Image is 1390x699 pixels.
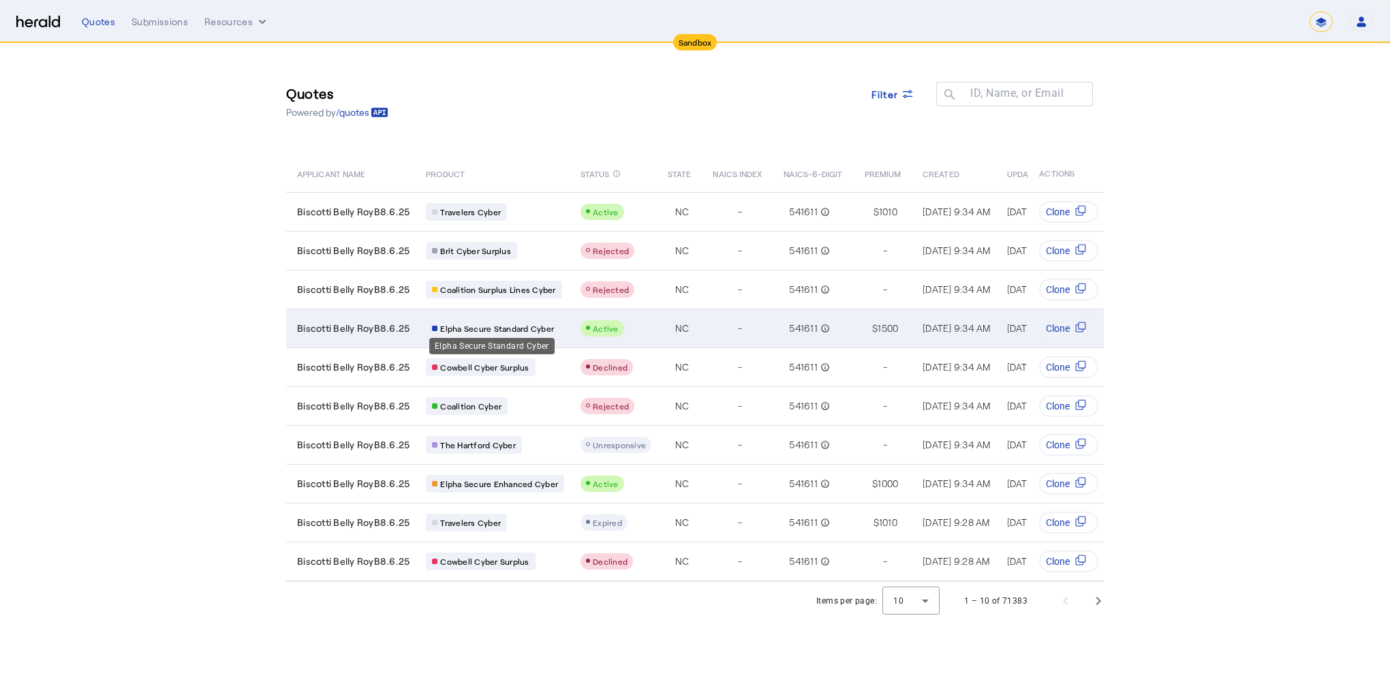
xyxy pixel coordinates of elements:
[1007,283,1075,295] span: [DATE] 9:34 AM
[440,206,501,217] span: Travelers Cyber
[440,401,501,411] span: Coalition Cyber
[923,283,991,295] span: [DATE] 9:34 AM
[668,166,691,180] span: STATE
[789,555,818,568] span: 541611
[738,399,742,413] span: -
[1007,245,1075,256] span: [DATE] 9:34 AM
[1039,550,1098,572] button: Clone
[675,438,690,452] span: NC
[1039,434,1098,456] button: Clone
[818,438,830,452] mat-icon: info_outline
[879,516,897,529] span: 1010
[440,323,554,334] span: Elpha Secure Standard Cyber
[593,401,629,411] span: Rejected
[82,15,115,29] div: Quotes
[738,205,742,219] span: -
[1007,166,1043,180] span: UPDATED
[738,283,742,296] span: -
[297,322,410,335] span: Biscotti Belly RoyB8.6.25
[1039,512,1098,533] button: Clone
[593,440,646,450] span: Unresponsive
[675,477,690,491] span: NC
[789,244,818,258] span: 541611
[738,360,742,374] span: -
[818,205,830,219] mat-icon: info_outline
[1007,555,1075,567] span: [DATE] 9:29 AM
[286,106,388,119] p: Powered by
[297,399,410,413] span: Biscotti Belly RoyB8.6.25
[883,438,887,452] span: -
[874,205,879,219] span: $
[1046,205,1070,219] span: Clone
[818,244,830,258] mat-icon: info_outline
[1039,317,1098,339] button: Clone
[297,555,410,568] span: Biscotti Belly RoyB8.6.25
[1039,356,1098,378] button: Clone
[872,322,878,335] span: $
[818,399,830,413] mat-icon: info_outline
[440,284,555,295] span: Coalition Surplus Lines Cyber
[440,439,516,450] span: The Hartford Cyber
[789,516,818,529] span: 541611
[1046,283,1070,296] span: Clone
[297,205,410,219] span: Biscotti Belly RoyB8.6.25
[675,399,690,413] span: NC
[593,479,619,488] span: Active
[297,360,410,374] span: Biscotti Belly RoyB8.6.25
[675,360,690,374] span: NC
[789,360,818,374] span: 541611
[1039,201,1098,223] button: Clone
[871,87,899,102] span: Filter
[923,206,991,217] span: [DATE] 9:34 AM
[923,322,991,334] span: [DATE] 9:34 AM
[789,399,818,413] span: 541611
[878,322,898,335] span: 1500
[738,438,742,452] span: -
[923,555,990,567] span: [DATE] 9:28 AM
[204,15,269,29] button: Resources dropdown menu
[865,166,901,180] span: PREMIUM
[923,166,959,180] span: CREATED
[593,285,629,294] span: Rejected
[816,594,877,608] div: Items per page:
[738,555,742,568] span: -
[675,555,690,568] span: NC
[1082,585,1115,617] button: Next page
[923,439,991,450] span: [DATE] 9:34 AM
[297,438,410,452] span: Biscotti Belly RoyB8.6.25
[593,207,619,217] span: Active
[1046,438,1070,452] span: Clone
[593,518,622,527] span: Expired
[593,324,619,333] span: Active
[132,15,188,29] div: Submissions
[297,244,410,258] span: Biscotti Belly RoyB8.6.25
[789,438,818,452] span: 541611
[1007,206,1075,217] span: [DATE] 9:34 AM
[1039,240,1098,262] button: Clone
[861,82,926,106] button: Filter
[923,478,991,489] span: [DATE] 9:34 AM
[883,244,887,258] span: -
[923,361,991,373] span: [DATE] 9:34 AM
[675,516,690,529] span: NC
[297,516,410,529] span: Biscotti Belly RoyB8.6.25
[673,34,717,50] div: Sandbox
[789,322,818,335] span: 541611
[440,556,529,567] span: Cowbell Cyber Surplus
[593,557,628,566] span: Declined
[818,360,830,374] mat-icon: info_outline
[1046,399,1070,413] span: Clone
[1046,360,1070,374] span: Clone
[1046,477,1070,491] span: Clone
[1007,439,1075,450] span: [DATE] 9:34 AM
[286,154,1270,582] table: Table view of all quotes submitted by your platform
[593,362,628,372] span: Declined
[738,244,742,258] span: -
[426,166,465,180] span: PRODUCT
[784,166,842,180] span: NAICS-6-DIGIT
[818,516,830,529] mat-icon: info_outline
[923,516,990,528] span: [DATE] 9:28 AM
[286,84,388,103] h3: Quotes
[923,400,991,411] span: [DATE] 9:34 AM
[738,516,742,529] span: -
